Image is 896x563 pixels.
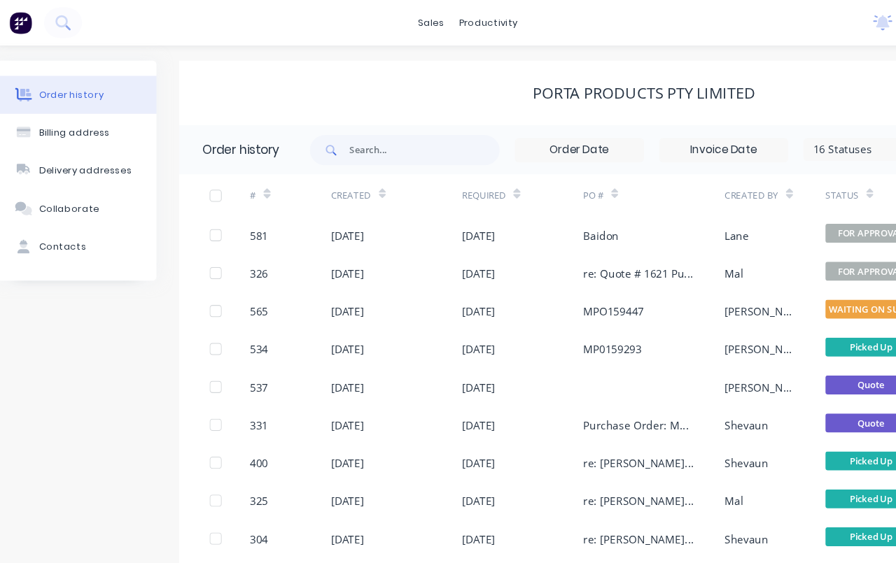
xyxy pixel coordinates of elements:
[442,385,473,399] div: [DATE]
[442,174,483,187] div: Required
[625,128,743,149] input: Invoice Date
[53,81,113,94] div: Order history
[322,350,353,364] div: [DATE]
[442,525,473,539] div: [DATE]
[685,490,725,504] div: Shevaun
[433,10,501,31] div: productivity
[322,161,443,199] div: Created
[758,130,876,145] div: 16 Statuses
[247,385,264,399] div: 331
[53,151,139,164] div: Delivery addresses
[685,210,707,225] div: Lane
[778,174,808,187] div: Status
[247,245,264,259] div: 326
[322,420,353,434] div: [DATE]
[203,130,274,147] div: Order history
[554,455,657,469] div: re: [PERSON_NAME] / [STREET_ADDRESS][GEOGRAPHIC_DATA]
[339,124,477,152] input: Search...
[322,490,353,504] div: [DATE]
[14,175,161,210] button: Collaborate
[685,385,725,399] div: Shevaun
[685,525,725,539] div: Shevaun
[442,350,473,364] div: [DATE]
[25,10,46,31] img: Factory
[554,245,657,259] div: re: Quote # 1621 Purchase Order Number: 7000922
[778,521,862,539] span: Picked Up
[442,490,473,504] div: [DATE]
[860,15,870,27] span: LS
[322,385,353,399] div: [DATE]
[442,315,473,329] div: [DATE]
[554,161,685,199] div: PO #
[554,420,657,434] div: re: [PERSON_NAME] / Collected by [PERSON_NAME] #: 1020
[442,245,473,259] div: [DATE]
[492,128,610,149] input: Order Date
[14,210,161,245] button: Contacts
[778,381,862,399] span: Quote
[685,420,725,434] div: Shevaun
[554,174,573,187] div: PO #
[53,221,97,234] div: Contacts
[554,315,608,329] div: MP0159293
[247,455,264,469] div: 325
[442,455,473,469] div: [DATE]
[685,174,734,187] div: Created By
[778,311,862,329] span: Picked Up
[554,525,629,539] div: PO: MPO157882
[247,174,253,187] div: #
[247,210,264,225] div: 581
[778,206,862,224] span: FOR APPROVAL
[685,161,778,199] div: Created By
[554,490,657,504] div: re: [PERSON_NAME] PO: 1018
[778,276,862,294] span: WAITING ON SUPP...
[14,140,161,175] button: Delivery addresses
[685,280,750,294] div: [PERSON_NAME]
[322,455,353,469] div: [DATE]
[554,210,587,225] div: Baidon
[778,346,862,364] span: Quote
[322,210,353,225] div: [DATE]
[322,174,359,187] div: Created
[53,116,118,129] div: Billing address
[685,315,750,329] div: [PERSON_NAME]
[685,350,750,364] div: [PERSON_NAME]
[395,10,433,31] div: sales
[442,420,473,434] div: [DATE]
[247,420,264,434] div: 400
[778,416,862,434] span: Picked Up
[14,70,161,105] button: Order history
[247,350,264,364] div: 537
[247,490,264,504] div: 304
[554,280,610,294] div: MPO159447
[247,315,264,329] div: 534
[442,280,473,294] div: [DATE]
[322,280,353,294] div: [DATE]
[508,78,713,94] div: Porta Products Pty Limited
[322,525,353,539] div: [DATE]
[247,161,321,199] div: #
[322,315,353,329] div: [DATE]
[778,241,862,259] span: FOR APPROVAL
[14,105,161,140] button: Billing address
[442,161,554,199] div: Required
[247,280,264,294] div: 565
[442,210,473,225] div: [DATE]
[53,186,108,199] div: Collaborate
[322,245,353,259] div: [DATE]
[685,455,702,469] div: Mal
[247,525,264,539] div: 284
[554,385,657,399] div: Purchase Order: MPO158018
[685,245,702,259] div: Mal
[778,486,862,504] span: Picked Up
[778,451,862,469] span: Picked Up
